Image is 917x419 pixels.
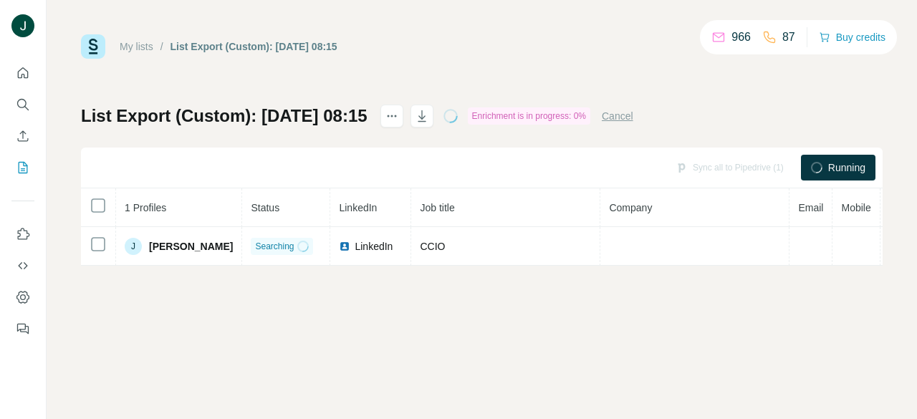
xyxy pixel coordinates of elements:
[11,316,34,342] button: Feedback
[11,92,34,117] button: Search
[171,39,337,54] div: List Export (Custom): [DATE] 08:15
[819,27,885,47] button: Buy credits
[255,240,294,253] span: Searching
[149,239,233,254] span: [PERSON_NAME]
[798,202,823,213] span: Email
[468,107,590,125] div: Enrichment is in progress: 0%
[11,221,34,247] button: Use Surfe on LinkedIn
[11,14,34,37] img: Avatar
[160,39,163,54] li: /
[380,105,403,127] button: actions
[81,34,105,59] img: Surfe Logo
[339,202,377,213] span: LinkedIn
[420,241,445,252] span: CCIO
[828,160,865,175] span: Running
[841,202,870,213] span: Mobile
[11,284,34,310] button: Dashboard
[420,202,454,213] span: Job title
[602,109,633,123] button: Cancel
[609,202,652,213] span: Company
[731,29,751,46] p: 966
[339,241,350,252] img: LinkedIn logo
[251,202,279,213] span: Status
[782,29,795,46] p: 87
[11,253,34,279] button: Use Surfe API
[11,60,34,86] button: Quick start
[125,202,166,213] span: 1 Profiles
[355,239,393,254] span: LinkedIn
[125,238,142,255] div: J
[81,105,368,127] h1: List Export (Custom): [DATE] 08:15
[11,155,34,180] button: My lists
[11,123,34,149] button: Enrich CSV
[120,41,153,52] a: My lists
